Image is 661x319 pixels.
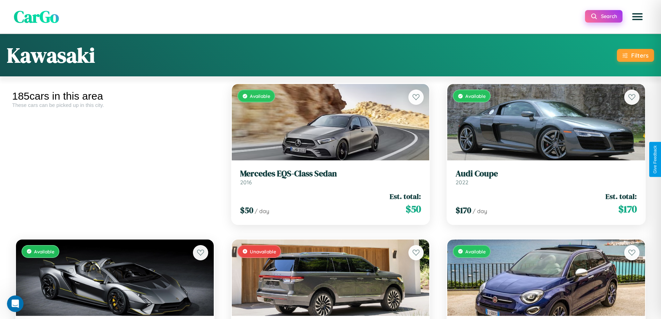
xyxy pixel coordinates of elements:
a: Mercedes EQS-Class Sedan2016 [240,169,421,186]
span: Available [465,249,486,254]
button: Filters [617,49,654,62]
div: Filters [631,52,649,59]
button: Search [585,10,622,23]
span: / day [255,208,269,215]
span: / day [473,208,487,215]
span: 2022 [456,179,468,186]
span: Available [34,249,54,254]
div: 185 cars in this area [12,90,218,102]
button: Open menu [628,7,647,26]
span: Search [601,13,617,19]
iframe: Intercom live chat [7,295,24,312]
span: Est. total: [390,191,421,201]
a: Audi Coupe2022 [456,169,637,186]
span: $ 170 [618,202,637,216]
span: $ 170 [456,204,471,216]
span: $ 50 [240,204,253,216]
h3: Audi Coupe [456,169,637,179]
span: Est. total: [605,191,637,201]
div: These cars can be picked up in this city. [12,102,218,108]
h3: Mercedes EQS-Class Sedan [240,169,421,179]
span: Unavailable [250,249,276,254]
h1: Kawasaki [7,41,95,69]
div: Give Feedback [653,145,658,174]
span: $ 50 [406,202,421,216]
span: 2016 [240,179,252,186]
span: Available [250,93,270,99]
span: CarGo [14,5,59,28]
span: Available [465,93,486,99]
